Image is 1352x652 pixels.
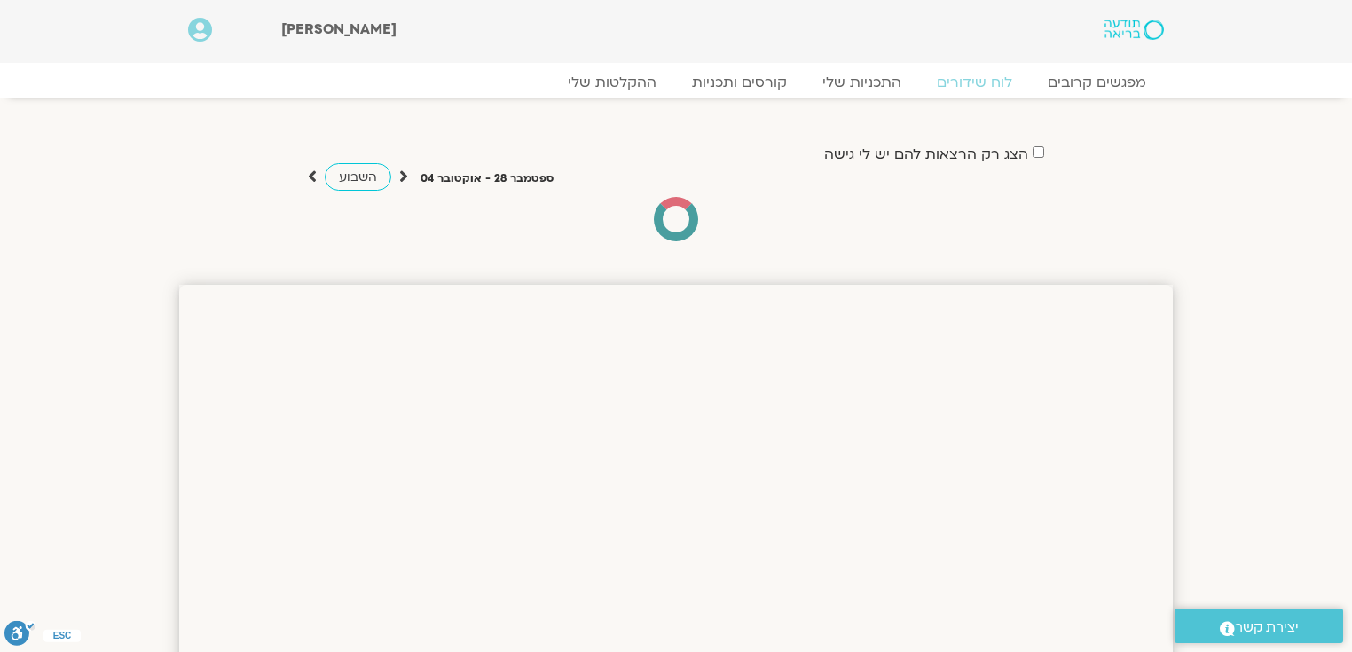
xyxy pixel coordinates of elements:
[1175,609,1343,643] a: יצירת קשר
[325,163,391,191] a: השבוע
[824,146,1028,162] label: הצג רק הרצאות להם יש לי גישה
[674,74,805,91] a: קורסים ותכניות
[188,74,1164,91] nav: Menu
[919,74,1030,91] a: לוח שידורים
[805,74,919,91] a: התכניות שלי
[1030,74,1164,91] a: מפגשים קרובים
[339,169,377,185] span: השבוע
[550,74,674,91] a: ההקלטות שלי
[421,169,554,188] p: ספטמבר 28 - אוקטובר 04
[1235,616,1299,640] span: יצירת קשר
[281,20,397,39] span: [PERSON_NAME]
